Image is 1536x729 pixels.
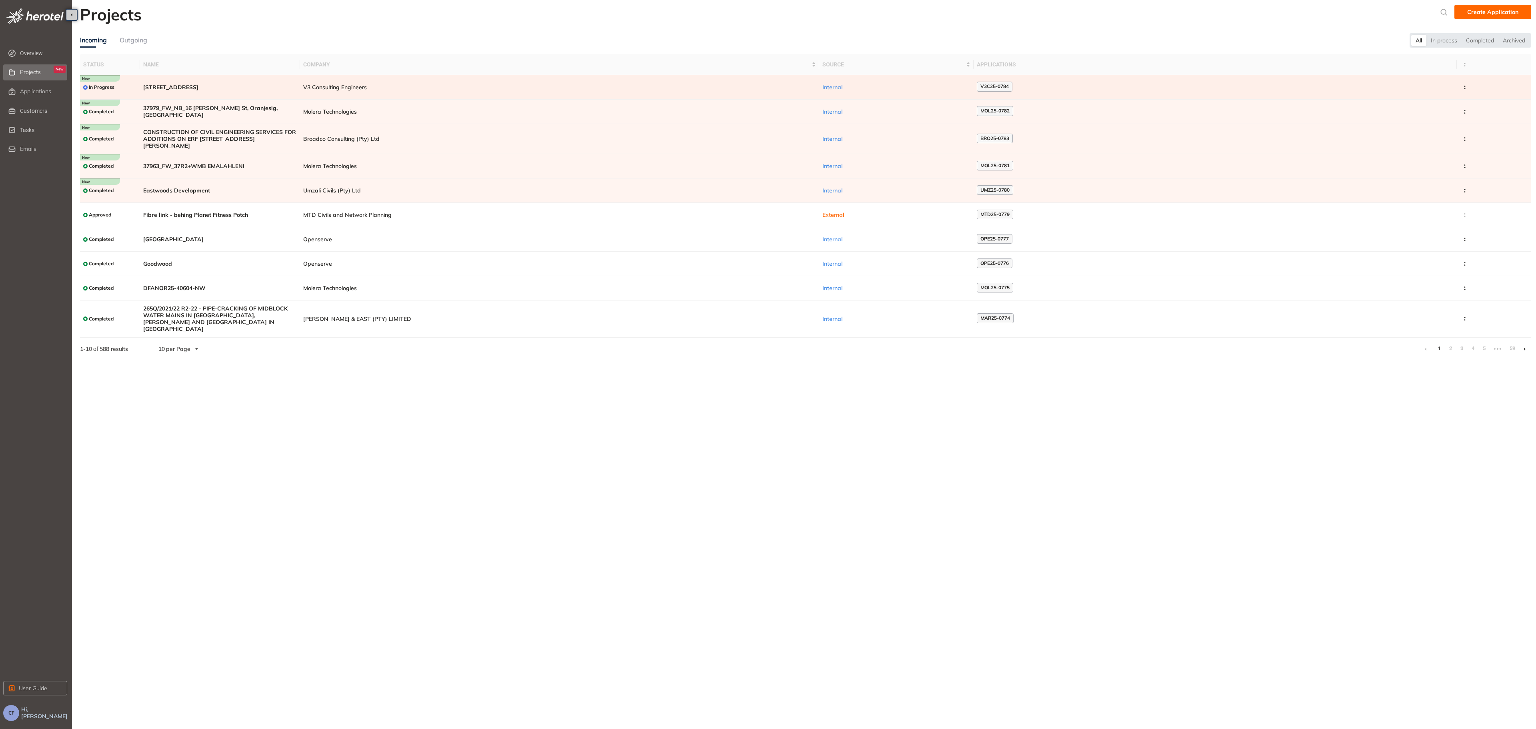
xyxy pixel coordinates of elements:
[303,163,816,170] span: Molera Technologies
[143,305,297,332] span: 265Q/2021/22 R2-22 - PIPE-CRACKING OF MIDBLOCK WATER MAINS IN [GEOGRAPHIC_DATA], [PERSON_NAME] AN...
[89,109,114,114] span: Completed
[143,260,297,267] span: Goodwood
[822,60,964,69] span: Source
[303,60,810,69] span: Company
[1458,342,1466,354] a: 3
[143,187,297,194] span: Eastwoods Development
[1507,342,1515,354] a: 59
[822,108,970,115] div: Internal
[303,236,816,243] span: Openserve
[1518,342,1531,355] li: Next Page
[980,315,1010,321] span: MAR25-0774
[980,236,1009,242] span: OPE25-0777
[143,236,297,243] span: [GEOGRAPHIC_DATA]
[974,54,1457,75] th: Applications
[100,345,128,352] span: 588 results
[1498,35,1530,46] div: Archived
[67,344,141,353] div: of
[303,187,816,194] span: Umzali Civils (Pty) Ltd
[143,285,297,292] span: DFANOR25-40604-NW
[980,84,1009,89] span: V3C25-0784
[1462,35,1498,46] div: Completed
[1467,8,1518,16] span: Create Application
[303,316,816,322] span: [PERSON_NAME] & EAST (PTY) LIMITED
[6,8,64,24] img: logo
[80,54,140,75] th: Status
[1419,342,1432,355] li: Previous Page
[822,84,970,91] div: Internal
[822,285,970,292] div: Internal
[1454,5,1531,19] button: Create Application
[1469,342,1477,354] a: 4
[822,236,970,243] div: Internal
[89,212,111,218] span: Approved
[89,316,114,322] span: Completed
[980,187,1010,193] span: UMZ25-0780
[20,122,66,138] span: Tasks
[3,681,67,695] button: User Guide
[20,103,66,119] span: Customers
[20,69,41,76] span: Projects
[89,188,114,193] span: Completed
[822,163,970,170] div: Internal
[303,260,816,267] span: Openserve
[822,187,970,194] div: Internal
[819,54,974,75] th: Source
[120,35,147,45] div: Outgoing
[1507,342,1515,355] li: 59
[8,710,14,716] span: CF
[20,45,66,61] span: Overview
[303,212,816,218] span: MTD Civils and Network Planning
[19,684,47,693] span: User Guide
[303,108,816,115] span: Molera Technologies
[80,345,92,352] strong: 1 - 10
[300,54,819,75] th: Company
[1446,342,1454,355] li: 2
[20,88,51,95] span: Applications
[1435,342,1443,355] li: 1
[80,35,107,45] div: Incoming
[1491,342,1504,355] li: Next 5 Pages
[1480,342,1488,354] a: 5
[980,212,1010,217] span: MTD25-0779
[1446,342,1454,354] a: 2
[20,146,36,152] span: Emails
[1435,342,1443,354] a: 1
[1426,35,1462,46] div: In process
[89,136,114,142] span: Completed
[822,136,970,142] div: Internal
[980,108,1010,114] span: MOL25-0782
[1469,342,1477,355] li: 4
[1411,35,1426,46] div: All
[89,163,114,169] span: Completed
[89,285,114,291] span: Completed
[980,285,1010,290] span: MOL25-0775
[303,136,816,142] span: Broadco Consulting (Pty) Ltd
[89,261,114,266] span: Completed
[143,129,297,149] span: CONSTRUCTION OF CIVIL ENGINEERING SERVICES FOR ADDITIONS ON ERF [STREET_ADDRESS][PERSON_NAME]
[822,212,970,218] div: External
[980,136,1009,141] span: BRO25-0783
[303,84,816,91] span: V3 Consulting Engineers
[80,5,142,24] h2: Projects
[1491,342,1504,355] span: •••
[140,54,300,75] th: Name
[3,705,19,721] button: CF
[980,260,1009,266] span: OPE25-0776
[1480,342,1488,355] li: 5
[143,105,297,118] span: 37979_FW_NB_16 [PERSON_NAME] St, Oranjesig, [GEOGRAPHIC_DATA]
[143,84,297,91] span: [STREET_ADDRESS]
[89,84,114,90] span: In Progress
[89,236,114,242] span: Completed
[143,212,297,218] span: Fibre link - behing Planet Fitness Potch
[54,66,66,73] div: New
[303,285,816,292] span: Molera Technologies
[822,316,970,322] div: Internal
[822,260,970,267] div: Internal
[21,706,69,720] span: Hi, [PERSON_NAME]
[143,163,297,170] span: 37963_FW_37R2+WMB EMALAHLENI
[1458,342,1466,355] li: 3
[980,163,1010,168] span: MOL25-0781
